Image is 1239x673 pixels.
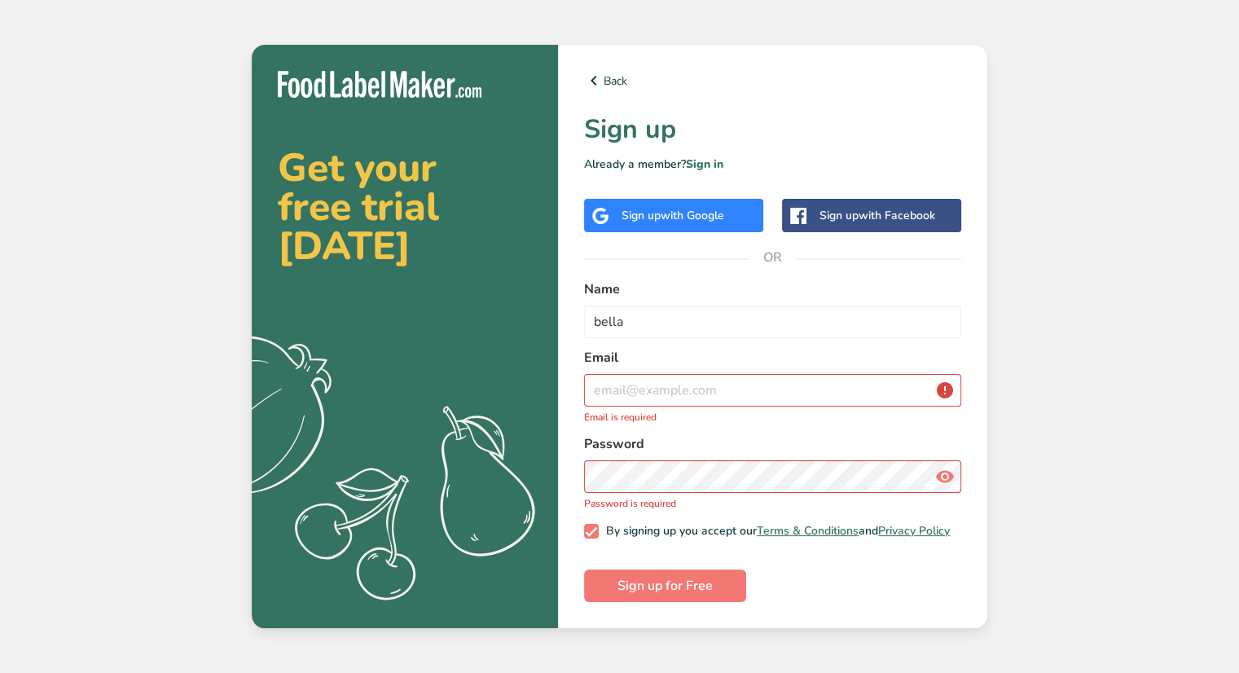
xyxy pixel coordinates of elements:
[584,306,961,338] input: John Doe
[686,156,723,172] a: Sign in
[584,410,961,424] p: Email is required
[819,207,935,224] div: Sign up
[584,348,961,367] label: Email
[622,207,724,224] div: Sign up
[584,110,961,149] h1: Sign up
[584,156,961,173] p: Already a member?
[599,524,951,539] span: By signing up you accept our and
[859,208,935,223] span: with Facebook
[584,434,961,454] label: Password
[661,208,724,223] span: with Google
[757,523,859,539] a: Terms & Conditions
[584,496,961,511] p: Password is required
[584,374,961,407] input: email@example.com
[584,71,961,90] a: Back
[278,148,532,266] h2: Get your free trial [DATE]
[749,233,797,282] span: OR
[617,576,713,596] span: Sign up for Free
[584,570,746,602] button: Sign up for Free
[878,523,950,539] a: Privacy Policy
[584,279,961,299] label: Name
[278,71,481,98] img: Food Label Maker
